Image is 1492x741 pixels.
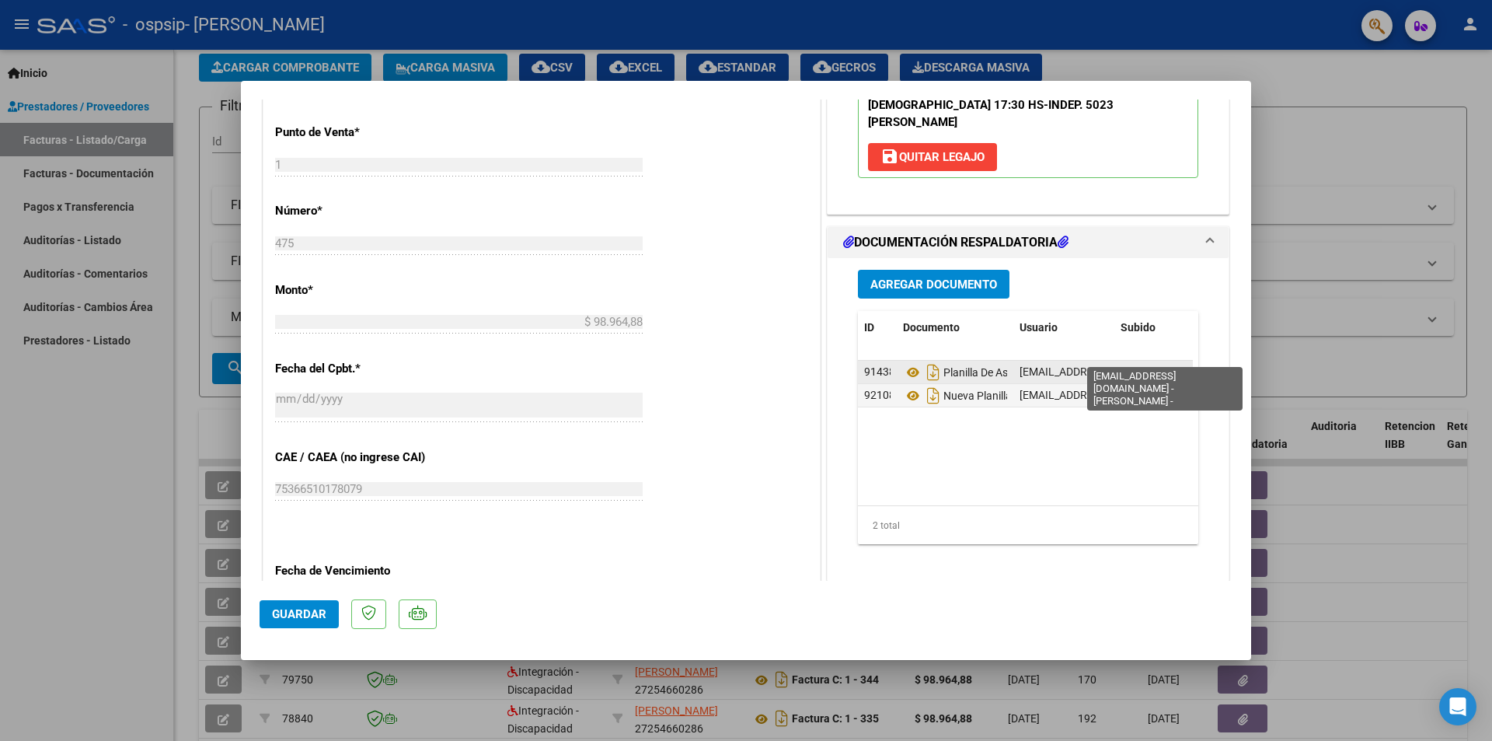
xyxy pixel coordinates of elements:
span: Nueva Planilla De Asistencia [DATE] [903,390,1113,402]
span: [DATE] [1121,389,1152,401]
button: Guardar [260,600,339,628]
span: [DATE] [1121,365,1152,378]
span: Usuario [1020,321,1058,334]
i: Descargar documento [923,360,943,385]
button: Quitar Legajo [868,143,997,171]
span: ID [864,321,874,334]
span: 91438 [864,365,895,378]
div: 2 total [858,506,1198,545]
h1: DOCUMENTACIÓN RESPALDATORIA [843,233,1068,252]
datatable-header-cell: ID [858,311,897,344]
span: Quitar Legajo [880,150,985,164]
div: Open Intercom Messenger [1439,688,1476,725]
span: Planilla De Asistencia [903,366,1045,379]
strong: PSICOPEDAGOGIA-[DATE] Y [DEMOGRAPHIC_DATA] 17:30 HS-INDEP. 5023 [PERSON_NAME] [868,81,1114,129]
i: Descargar documento [923,383,943,408]
mat-icon: save [880,147,899,166]
p: Monto [275,281,435,299]
p: CAE / CAEA (no ingrese CAI) [275,449,435,467]
p: Fecha de Vencimiento [275,562,435,580]
span: 92108 [864,389,895,401]
datatable-header-cell: Subido [1114,311,1192,344]
p: Punto de Venta [275,124,435,142]
span: [EMAIL_ADDRESS][DOMAIN_NAME] - [PERSON_NAME] - [1020,365,1288,378]
p: Fecha del Cpbt. [275,360,435,378]
span: Documento [903,321,960,334]
mat-expansion-panel-header: DOCUMENTACIÓN RESPALDATORIA [828,227,1229,258]
span: [EMAIL_ADDRESS][DOMAIN_NAME] - [PERSON_NAME] - [1020,389,1288,401]
span: Agregar Documento [870,278,997,292]
button: Agregar Documento [858,270,1009,299]
span: Guardar [272,607,326,621]
datatable-header-cell: Usuario [1013,311,1114,344]
p: Número [275,202,435,220]
datatable-header-cell: Acción [1192,311,1270,344]
span: Subido [1121,321,1156,334]
div: DOCUMENTACIÓN RESPALDATORIA [828,258,1229,581]
datatable-header-cell: Documento [897,311,1013,344]
span: Comentario: [868,81,1114,129]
